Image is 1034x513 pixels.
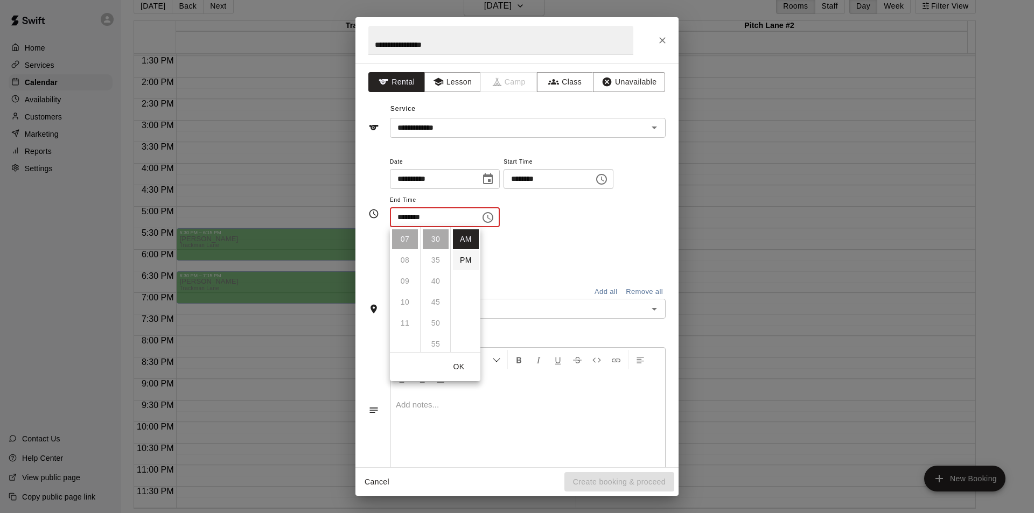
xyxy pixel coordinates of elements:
[477,168,499,190] button: Choose date, selected date is Sep 19, 2025
[647,120,662,135] button: Open
[453,250,479,270] li: PM
[453,229,479,249] li: AM
[477,207,499,228] button: Choose time, selected time is 7:30 AM
[390,193,500,208] span: End Time
[424,72,481,92] button: Lesson
[653,31,672,50] button: Close
[647,301,662,317] button: Open
[589,284,623,300] button: Add all
[529,350,548,369] button: Format Italics
[368,208,379,219] svg: Timing
[481,72,537,92] span: Camps can only be created in the Services page
[450,227,480,352] ul: Select meridiem
[368,72,425,92] button: Rental
[593,72,665,92] button: Unavailable
[390,227,420,352] ul: Select hours
[368,122,379,133] svg: Service
[504,155,613,170] span: Start Time
[360,472,394,492] button: Cancel
[591,168,612,190] button: Choose time, selected time is 6:00 PM
[568,350,586,369] button: Format Strikethrough
[623,284,666,300] button: Remove all
[368,304,379,314] svg: Rooms
[549,350,567,369] button: Format Underline
[390,105,416,113] span: Service
[537,72,593,92] button: Class
[442,357,476,377] button: OK
[510,350,528,369] button: Format Bold
[368,405,379,416] svg: Notes
[588,350,606,369] button: Insert Code
[390,155,500,170] span: Date
[390,327,666,345] span: Notes
[631,350,649,369] button: Left Align
[607,350,625,369] button: Insert Link
[420,227,450,352] ul: Select minutes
